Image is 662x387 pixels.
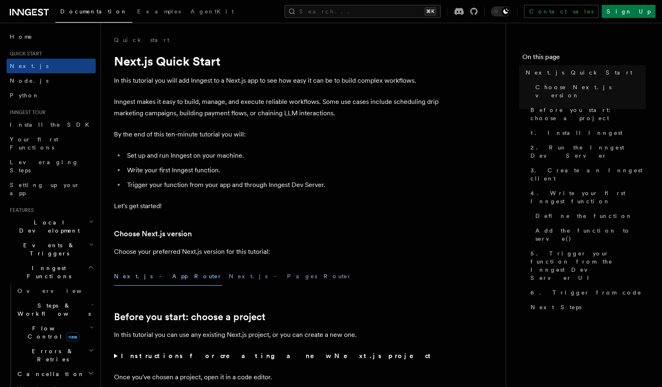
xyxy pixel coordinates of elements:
[425,7,436,15] kbd: ⌘K
[530,143,646,160] span: 2. Run the Inngest Dev Server
[114,372,440,383] p: Once you've chosen a project, open it in a code editor.
[137,8,181,15] span: Examples
[55,2,132,23] a: Documentation
[491,7,511,16] button: Toggle dark mode
[14,284,96,298] a: Overview
[7,132,96,155] a: Your first Functions
[14,347,88,363] span: Errors & Retries
[186,2,239,22] a: AgentKit
[285,5,441,18] button: Search...⌘K
[530,129,623,137] span: 1. Install Inngest
[7,215,96,238] button: Local Development
[527,163,646,186] a: 3. Create an Inngest client
[530,249,646,282] span: 5. Trigger your function from the Inngest Dev Server UI
[114,350,440,362] summary: Instructions for creating a new Next.js project
[7,264,88,280] span: Inngest Functions
[7,218,89,235] span: Local Development
[10,33,33,41] span: Home
[527,246,646,285] a: 5. Trigger your function from the Inngest Dev Server UI
[10,63,48,69] span: Next.js
[522,52,646,65] h4: On this page
[530,166,646,183] span: 3. Create an Inngest client
[7,51,42,57] span: Quick start
[114,311,265,323] a: Before you start: choose a project
[532,80,646,103] a: Choose Next.js version
[125,165,440,176] li: Write your first Inngest function.
[532,209,646,223] a: Define the function
[526,68,632,77] span: Next.js Quick Start
[14,344,96,367] button: Errors & Retries
[114,267,222,286] button: Next.js - App Router
[114,329,440,341] p: In this tutorial you can use any existing Next.js project, or you can create a new one.
[530,106,646,122] span: Before you start: choose a project
[14,324,90,341] span: Flow Control
[14,370,85,378] span: Cancellation
[114,228,192,240] a: Choose Next.js version
[527,186,646,209] a: 4. Write your first Inngest function
[7,207,34,213] span: Features
[7,155,96,178] a: Leveraging Steps
[114,36,169,44] a: Quick start
[535,226,646,243] span: Add the function to serve()
[10,159,79,174] span: Leveraging Steps
[530,303,581,311] span: Next Steps
[527,140,646,163] a: 2. Run the Inngest Dev Server
[114,246,440,257] p: Choose your preferred Next.js version for this tutorial:
[191,8,234,15] span: AgentKit
[7,241,89,257] span: Events & Triggers
[527,300,646,314] a: Next Steps
[524,5,598,18] a: Contact sales
[66,332,79,341] span: new
[7,261,96,284] button: Inngest Functions
[114,129,440,140] p: By the end of this ten-minute tutorial you will:
[530,189,646,205] span: 4. Write your first Inngest function
[18,288,101,294] span: Overview
[7,29,96,44] a: Home
[522,65,646,80] a: Next.js Quick Start
[535,83,646,99] span: Choose Next.js version
[7,59,96,73] a: Next.js
[7,117,96,132] a: Install the SDK
[10,77,48,84] span: Node.js
[60,8,127,15] span: Documentation
[10,121,94,128] span: Install the SDK
[114,54,440,68] h1: Next.js Quick Start
[114,200,440,212] p: Let's get started!
[121,352,434,360] strong: Instructions for creating a new Next.js project
[532,223,646,246] a: Add the function to serve()
[14,298,96,321] button: Steps & Workflows
[527,125,646,140] a: 1. Install Inngest
[7,88,96,103] a: Python
[7,109,46,116] span: Inngest tour
[14,321,96,344] button: Flow Controlnew
[125,150,440,161] li: Set up and run Inngest on your machine.
[602,5,655,18] a: Sign Up
[10,182,80,196] span: Setting up your app
[7,178,96,200] a: Setting up your app
[10,92,39,99] span: Python
[229,267,352,286] button: Next.js - Pages Router
[7,73,96,88] a: Node.js
[125,179,440,191] li: Trigger your function from your app and through Inngest Dev Server.
[527,285,646,300] a: 6. Trigger from code
[14,301,91,318] span: Steps & Workflows
[535,212,633,220] span: Define the function
[530,288,642,297] span: 6. Trigger from code
[10,136,58,151] span: Your first Functions
[7,238,96,261] button: Events & Triggers
[114,96,440,119] p: Inngest makes it easy to build, manage, and execute reliable workflows. Some use cases include sc...
[14,367,96,381] button: Cancellation
[527,103,646,125] a: Before you start: choose a project
[114,75,440,86] p: In this tutorial you will add Inngest to a Next.js app to see how easy it can be to build complex...
[132,2,186,22] a: Examples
